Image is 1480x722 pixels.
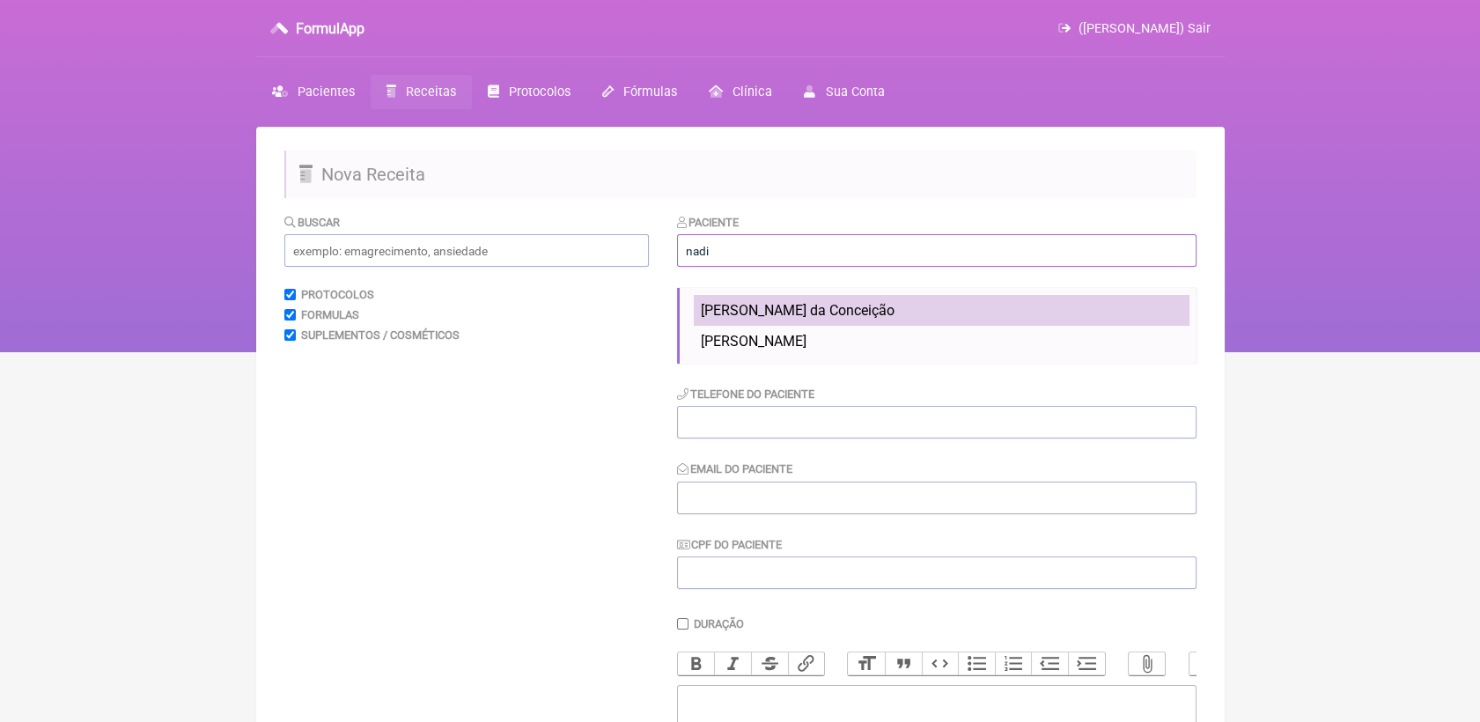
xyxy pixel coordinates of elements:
label: Suplementos / Cosméticos [301,328,460,342]
button: Undo [1189,652,1226,675]
a: Fórmulas [586,75,693,109]
button: Link [788,652,825,675]
button: Decrease Level [1031,652,1068,675]
label: CPF do Paciente [677,538,783,551]
span: Sua Conta [826,85,885,99]
span: [PERSON_NAME] da Conceição [701,302,895,319]
label: Buscar [284,216,341,229]
h2: Nova Receita [284,151,1197,198]
label: Email do Paciente [677,462,793,475]
label: Telefone do Paciente [677,387,815,401]
button: Increase Level [1068,652,1105,675]
button: Heading [848,652,885,675]
button: Code [922,652,959,675]
button: Numbers [995,652,1032,675]
span: Fórmulas [623,85,677,99]
label: Formulas [301,308,359,321]
label: Duração [694,617,744,630]
h3: FormulApp [296,20,364,37]
button: Strikethrough [751,652,788,675]
input: exemplo: emagrecimento, ansiedade [284,234,649,267]
span: Pacientes [298,85,355,99]
button: Attach Files [1129,652,1166,675]
button: Bold [678,652,715,675]
a: Pacientes [256,75,371,109]
span: Clínica [733,85,772,99]
span: Protocolos [509,85,571,99]
button: Bullets [958,652,995,675]
label: Protocolos [301,288,374,301]
button: Italic [714,652,751,675]
label: Paciente [677,216,740,229]
a: Protocolos [472,75,586,109]
span: Receitas [406,85,456,99]
span: [PERSON_NAME] [701,333,806,350]
a: Receitas [371,75,472,109]
button: Quote [885,652,922,675]
span: ([PERSON_NAME]) Sair [1079,21,1211,36]
a: Clínica [693,75,788,109]
a: ([PERSON_NAME]) Sair [1058,21,1210,36]
a: Sua Conta [788,75,900,109]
